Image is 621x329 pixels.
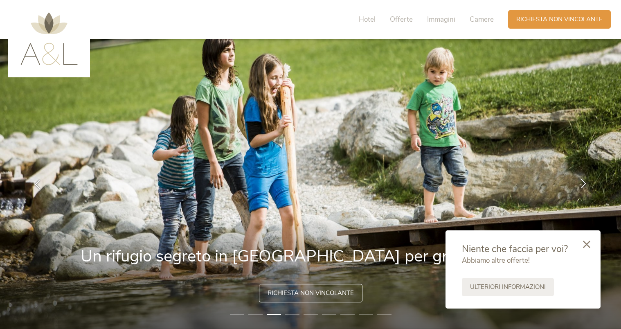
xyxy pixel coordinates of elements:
span: Immagini [427,15,455,24]
img: AMONTI & LUNARIS Wellnessresort [20,12,78,65]
span: Richiesta non vincolante [268,289,354,297]
span: Abbiamo altre offerte! [462,256,530,265]
a: Ulteriori informazioni [462,278,554,296]
span: Offerte [390,15,413,24]
span: Niente che faccia per voi? [462,243,568,255]
span: Ulteriori informazioni [470,283,546,291]
span: Hotel [359,15,376,24]
span: Richiesta non vincolante [516,15,603,24]
span: Camere [470,15,494,24]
